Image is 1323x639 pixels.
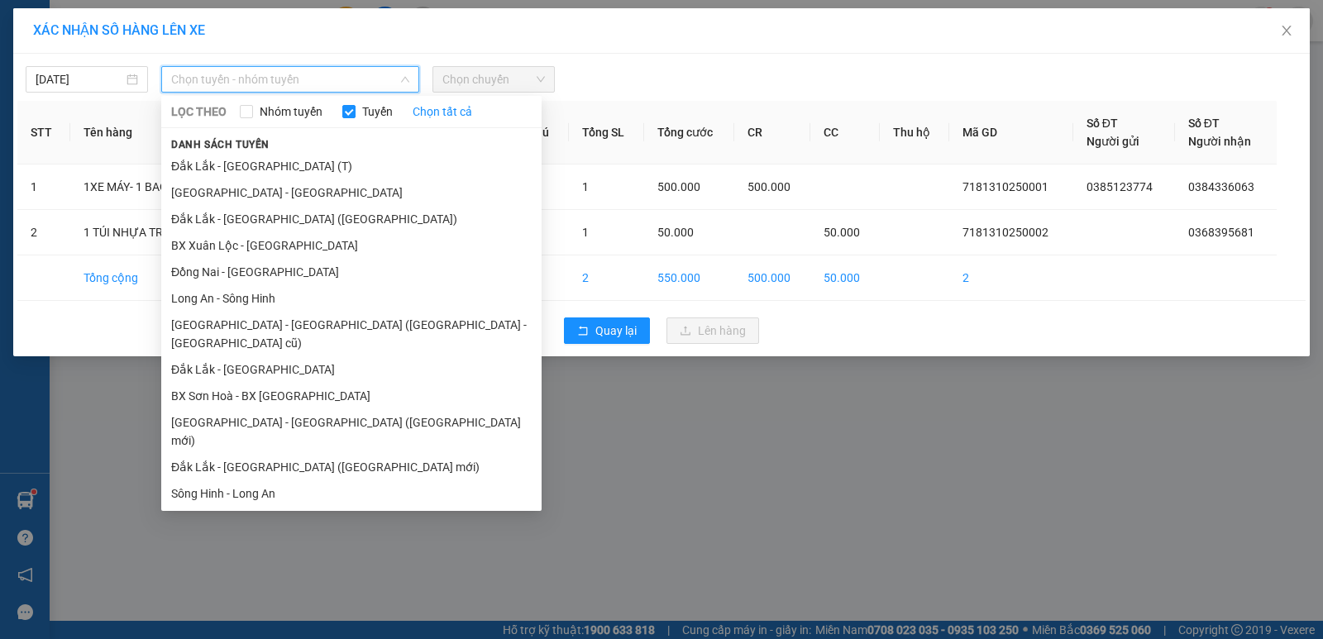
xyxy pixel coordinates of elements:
[949,255,1072,301] td: 2
[595,322,637,340] span: Quay lại
[161,153,542,179] li: Đắk Lắk - [GEOGRAPHIC_DATA] (T)
[161,137,279,152] span: Danh sách tuyến
[161,285,542,312] li: Long An - Sông Hinh
[810,255,880,301] td: 50.000
[1188,180,1254,193] span: 0384336063
[70,101,308,165] th: Tên hàng
[70,255,308,301] td: Tổng cộng
[14,16,40,33] span: Gửi:
[161,454,542,480] li: Đắk Lắk - [GEOGRAPHIC_DATA] ([GEOGRAPHIC_DATA] mới)
[962,180,1048,193] span: 7181310250001
[1188,117,1220,130] span: Số ĐT
[36,70,123,88] input: 13/10/2025
[118,86,142,103] span: DĐ:
[400,74,410,84] span: down
[564,317,650,344] button: rollbackQuay lại
[734,101,810,165] th: CR
[442,67,545,92] span: Chọn chuyến
[171,67,409,92] span: Chọn tuyến - nhóm tuyến
[17,210,70,255] td: 2
[118,54,234,77] div: 0368395681
[949,101,1072,165] th: Mã GD
[17,165,70,210] td: 1
[413,103,472,121] a: Chọn tất cả
[880,101,950,165] th: Thu hộ
[666,317,759,344] button: uploadLên hàng
[118,14,234,54] div: DỌC ĐƯỜNG
[33,22,205,38] span: XÁC NHẬN SỐ HÀNG LÊN XE
[161,356,542,383] li: Đắk Lắk - [GEOGRAPHIC_DATA]
[161,259,542,285] li: Đồng Nai - [GEOGRAPHIC_DATA]
[161,383,542,409] li: BX Sơn Hoà - BX [GEOGRAPHIC_DATA]
[1263,8,1310,55] button: Close
[1280,24,1293,37] span: close
[1188,226,1254,239] span: 0368395681
[734,255,810,301] td: 500.000
[962,226,1048,239] span: 7181310250002
[644,101,734,165] th: Tổng cước
[171,103,227,121] span: LỌC THEO
[569,101,644,165] th: Tổng SL
[14,14,107,74] div: VP Nông Trường 718
[161,409,542,454] li: [GEOGRAPHIC_DATA] - [GEOGRAPHIC_DATA] ([GEOGRAPHIC_DATA] mới)
[810,101,880,165] th: CC
[161,312,542,356] li: [GEOGRAPHIC_DATA] - [GEOGRAPHIC_DATA] ([GEOGRAPHIC_DATA] - [GEOGRAPHIC_DATA] cũ)
[582,180,589,193] span: 1
[657,180,700,193] span: 500.000
[1087,135,1139,148] span: Người gửi
[657,226,694,239] span: 50.000
[70,165,308,210] td: 1XE MÁY- 1 BAO GẠO -1 THÙNG XỐP
[161,480,542,507] li: Sông Hinh - Long An
[1087,117,1118,130] span: Số ĐT
[161,179,542,206] li: [GEOGRAPHIC_DATA] - [GEOGRAPHIC_DATA]
[118,16,158,33] span: Nhận:
[253,103,329,121] span: Nhóm tuyến
[356,103,399,121] span: Tuyến
[569,255,644,301] td: 2
[747,180,790,193] span: 500.000
[1188,135,1251,148] span: Người nhận
[118,77,193,135] span: HỘI NGHĨA
[582,226,589,239] span: 1
[824,226,860,239] span: 50.000
[161,206,542,232] li: Đắk Lắk - [GEOGRAPHIC_DATA] ([GEOGRAPHIC_DATA])
[577,325,589,338] span: rollback
[17,101,70,165] th: STT
[161,232,542,259] li: BX Xuân Lộc - [GEOGRAPHIC_DATA]
[70,210,308,255] td: 1 TÚI NHỰA TRẮNG
[1087,180,1153,193] span: 0385123774
[644,255,734,301] td: 550.000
